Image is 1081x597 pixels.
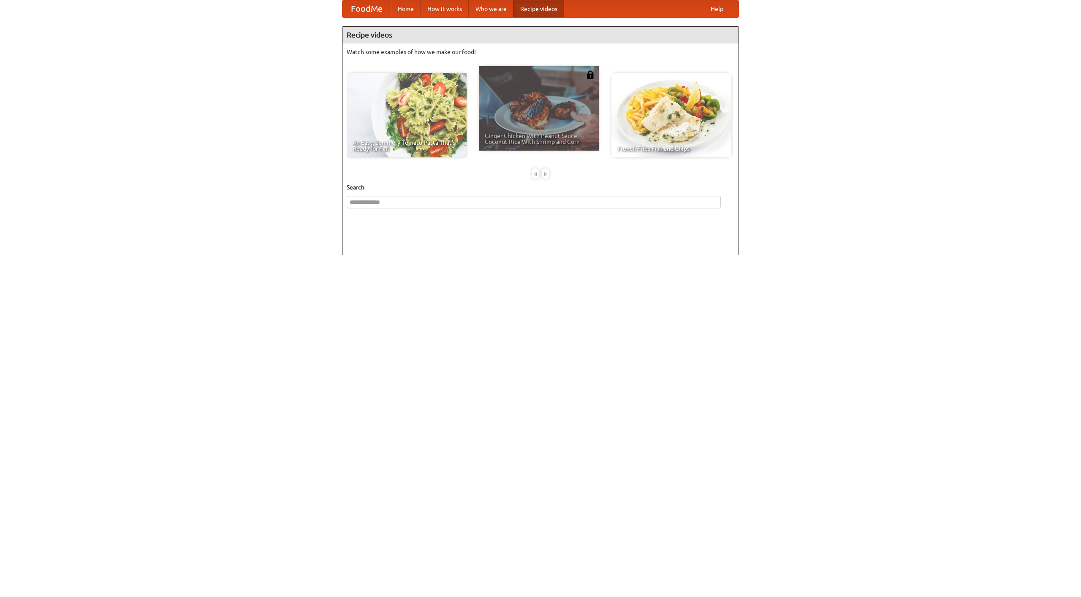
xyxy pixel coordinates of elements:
[611,73,731,157] a: French Fries Fish and Chips
[347,183,734,192] h5: Search
[469,0,513,17] a: Who we are
[513,0,564,17] a: Recipe videos
[532,168,539,179] div: «
[342,27,739,43] h4: Recipe videos
[704,0,730,17] a: Help
[342,0,391,17] a: FoodMe
[542,168,549,179] div: »
[617,146,725,151] span: French Fries Fish and Chips
[347,73,467,157] a: An Easy, Summery Tomato Pasta That's Ready for Fall
[347,48,734,56] p: Watch some examples of how we make our food!
[391,0,421,17] a: Home
[421,0,469,17] a: How it works
[353,140,461,151] span: An Easy, Summery Tomato Pasta That's Ready for Fall
[586,70,595,79] img: 483408.png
